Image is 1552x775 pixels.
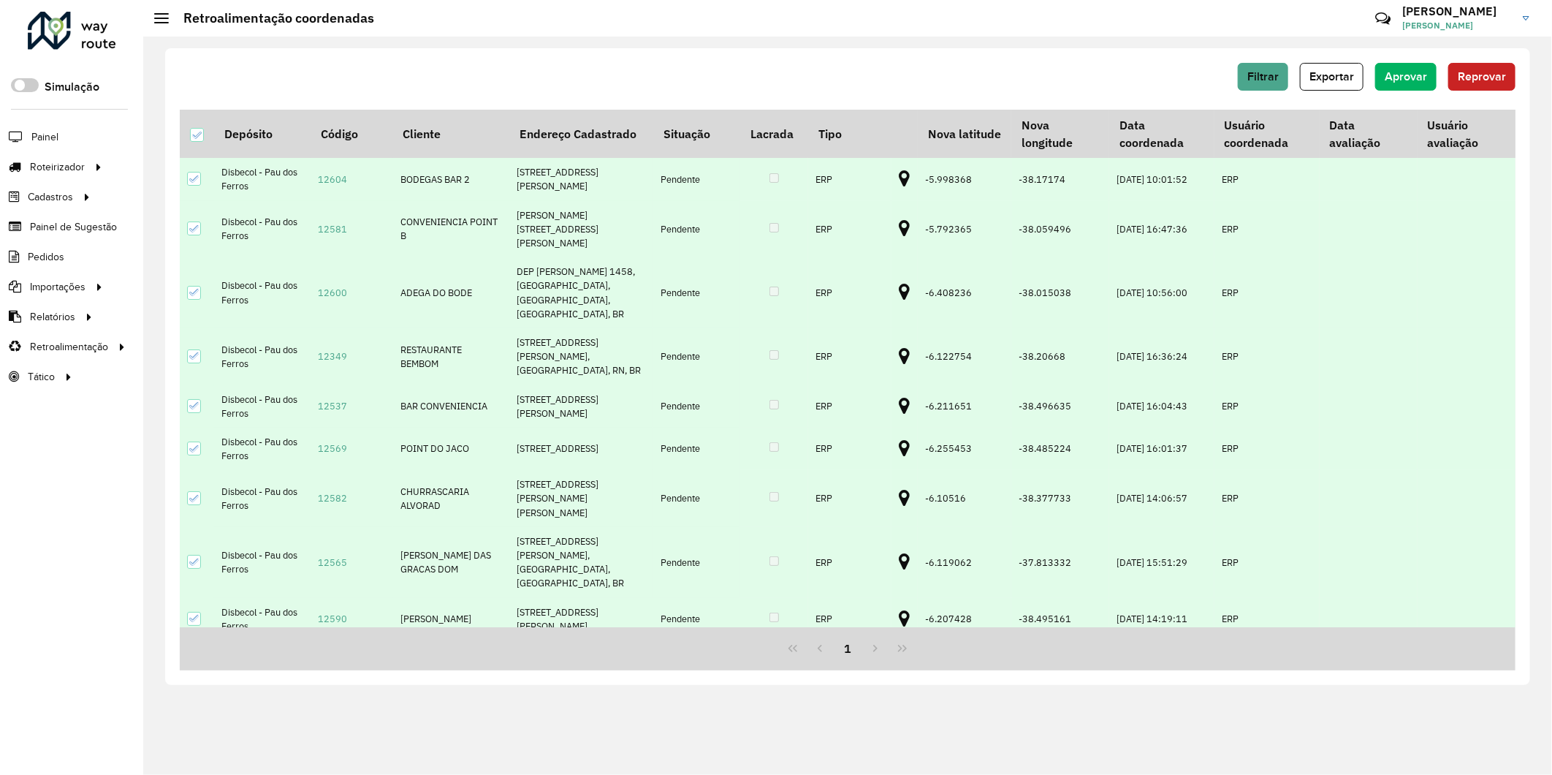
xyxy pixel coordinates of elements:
td: Pendente [653,328,740,385]
td: Disbecol - Pau dos Ferros [214,158,311,200]
span: Aprovar [1385,70,1427,83]
th: Tipo [808,110,891,158]
td: -6.255453 [918,428,1011,470]
a: 12569 [318,442,347,455]
td: -6.122754 [918,328,1011,385]
th: Endereço Cadastrado [509,110,653,158]
td: -38.495161 [1011,598,1109,640]
span: Retroalimentação [30,339,108,355]
td: [DATE] 16:36:24 [1109,328,1214,385]
th: Data avaliação [1320,110,1418,158]
td: Pendente [653,598,740,640]
td: RESTAURANTE BEMBOM [393,328,510,385]
td: ERP [1214,598,1320,640]
td: ERP [808,428,891,470]
span: Painel de Sugestão [30,219,117,235]
td: ERP [1214,328,1320,385]
button: Exportar [1300,63,1363,91]
td: [PERSON_NAME] [393,598,510,640]
td: -6.207428 [918,598,1011,640]
h3: [PERSON_NAME] [1402,4,1512,18]
td: Pendente [653,201,740,258]
td: [DATE] 15:51:29 [1109,527,1214,598]
td: [STREET_ADDRESS][PERSON_NAME] [509,598,653,640]
a: 12604 [318,173,347,186]
td: BAR CONVENIENCIA [393,385,510,428]
th: Nova longitude [1011,110,1109,158]
td: [STREET_ADDRESS][PERSON_NAME], [GEOGRAPHIC_DATA], [GEOGRAPHIC_DATA], BR [509,527,653,598]
td: Disbecol - Pau dos Ferros [214,201,311,258]
th: Código [311,110,392,158]
td: Disbecol - Pau dos Ferros [214,428,311,470]
td: [DATE] 16:47:36 [1109,201,1214,258]
td: Disbecol - Pau dos Ferros [214,470,311,527]
td: ERP [1214,158,1320,200]
span: Cadastros [28,189,73,205]
a: Contato Rápido [1367,3,1399,34]
td: ERP [808,470,891,527]
td: Pendente [653,527,740,598]
button: Aprovar [1375,63,1437,91]
td: ERP [808,527,891,598]
td: ADEGA DO BODE [393,257,510,328]
button: 1 [834,635,861,662]
td: -37.813332 [1011,527,1109,598]
th: Data coordenada [1109,110,1214,158]
td: [DATE] 16:04:43 [1109,385,1214,428]
td: ERP [808,201,891,258]
a: 12537 [318,400,347,412]
td: -38.496635 [1011,385,1109,428]
td: [STREET_ADDRESS][PERSON_NAME][PERSON_NAME] [509,470,653,527]
td: DEP [PERSON_NAME] 1458, [GEOGRAPHIC_DATA], [GEOGRAPHIC_DATA], [GEOGRAPHIC_DATA], BR [509,257,653,328]
a: 12590 [318,613,347,625]
td: -38.17174 [1011,158,1109,200]
td: -6.211651 [918,385,1011,428]
a: 12600 [318,287,347,299]
a: 12582 [318,492,347,504]
td: [DATE] 16:01:37 [1109,428,1214,470]
td: ERP [808,385,891,428]
td: ERP [808,598,891,640]
td: ERP [808,328,891,385]
td: -5.998368 [918,158,1011,200]
td: -6.10516 [918,470,1011,527]
td: -38.377733 [1011,470,1109,527]
span: Tático [28,369,55,385]
td: [DATE] 14:06:57 [1109,470,1214,527]
span: Reprovar [1458,70,1506,83]
td: [DATE] 10:56:00 [1109,257,1214,328]
th: Nova latitude [918,110,1011,158]
span: [PERSON_NAME] [1402,19,1512,32]
td: Disbecol - Pau dos Ferros [214,257,311,328]
td: ERP [1214,385,1320,428]
h2: Retroalimentação coordenadas [169,10,374,26]
td: POINT DO JACO [393,428,510,470]
td: [STREET_ADDRESS][PERSON_NAME], [GEOGRAPHIC_DATA], RN, BR [509,328,653,385]
label: Simulação [45,78,99,96]
td: Disbecol - Pau dos Ferros [214,527,311,598]
td: ERP [1214,201,1320,258]
td: -38.485224 [1011,428,1109,470]
th: Usuário coordenada [1214,110,1320,158]
span: Pedidos [28,249,64,265]
td: ERP [808,257,891,328]
td: Disbecol - Pau dos Ferros [214,328,311,385]
span: Exportar [1309,70,1354,83]
td: Pendente [653,158,740,200]
button: Filtrar [1238,63,1288,91]
th: Situação [653,110,740,158]
td: [DATE] 10:01:52 [1109,158,1214,200]
td: ERP [1214,428,1320,470]
td: [PERSON_NAME][STREET_ADDRESS][PERSON_NAME] [509,201,653,258]
a: 12581 [318,223,347,235]
td: Disbecol - Pau dos Ferros [214,385,311,428]
td: Disbecol - Pau dos Ferros [214,598,311,640]
td: [STREET_ADDRESS][PERSON_NAME] [509,158,653,200]
span: Filtrar [1247,70,1279,83]
th: Depósito [214,110,311,158]
td: Pendente [653,385,740,428]
td: [STREET_ADDRESS][PERSON_NAME] [509,385,653,428]
td: [STREET_ADDRESS] [509,428,653,470]
td: CONVENIENCIA POINT B [393,201,510,258]
td: ERP [1214,470,1320,527]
